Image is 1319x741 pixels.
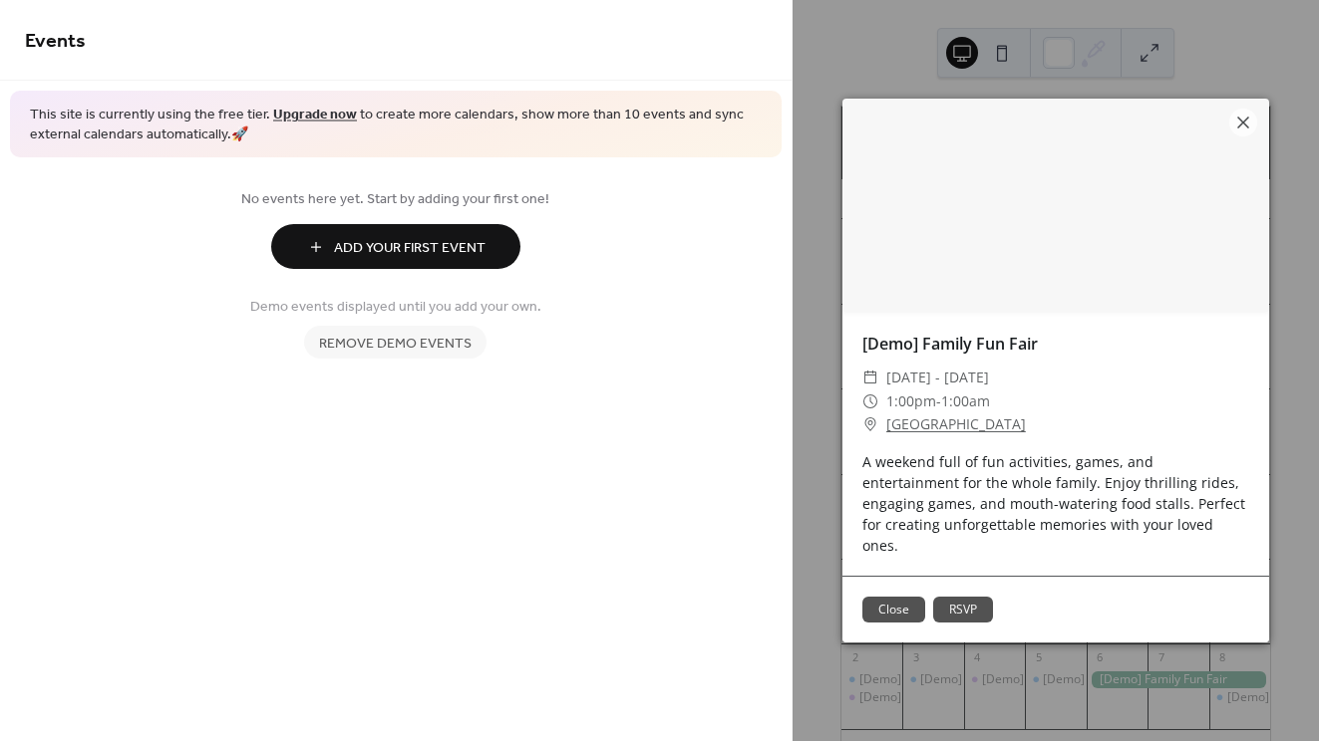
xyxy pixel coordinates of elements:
span: Remove demo events [319,334,472,355]
span: Demo events displayed until you add your own. [250,297,541,318]
a: Upgrade now [273,102,357,128]
button: Remove demo events [304,326,487,359]
span: No events here yet. Start by adding your first one! [25,189,767,210]
div: ​ [862,366,878,389]
span: 1:00am [941,391,990,410]
div: ​ [862,412,878,436]
button: Close [862,597,925,622]
span: Add Your First Event [334,238,486,259]
span: 1:00pm [886,391,936,410]
button: RSVP [933,597,993,622]
a: [GEOGRAPHIC_DATA] [886,412,1026,436]
a: Add Your First Event [25,224,767,269]
button: Add Your First Event [271,224,520,269]
div: ​ [862,389,878,413]
span: Events [25,22,86,61]
div: A weekend full of fun activities, games, and entertainment for the whole family. Enjoy thrilling ... [842,451,1269,556]
span: - [936,391,941,410]
span: [DATE] - [DATE] [886,366,989,389]
span: This site is currently using the free tier. to create more calendars, show more than 10 events an... [30,106,762,144]
div: [Demo] Family Fun Fair [842,332,1269,356]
